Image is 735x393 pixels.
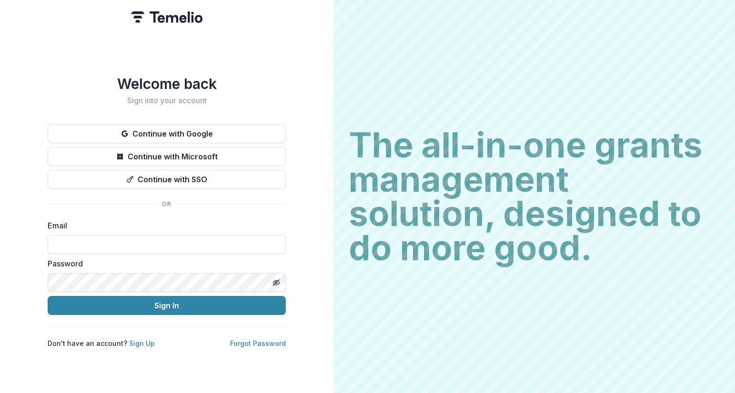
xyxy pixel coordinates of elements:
button: Continue with Microsoft [48,147,286,166]
p: Don't have an account? [48,338,155,348]
h1: Welcome back [48,75,286,92]
img: Temelio [131,11,202,23]
button: Continue with SSO [48,170,286,189]
label: Email [48,220,280,231]
label: Password [48,258,280,269]
button: Sign In [48,296,286,315]
a: Forgot Password [230,339,286,347]
button: Toggle password visibility [269,275,284,290]
button: Continue with Google [48,124,286,143]
h2: Sign into your account [48,96,286,105]
a: Sign Up [129,339,155,347]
